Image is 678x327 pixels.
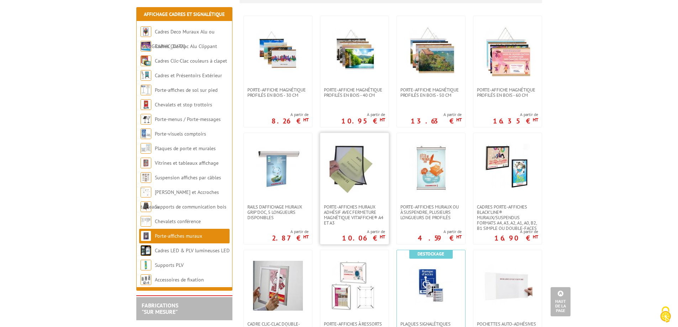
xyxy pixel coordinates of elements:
[155,233,202,239] a: Porte-affiches muraux
[141,28,215,49] a: Cadres Deco Muraux Alu ou [GEOGRAPHIC_DATA]
[477,204,538,231] span: Cadres porte-affiches Black’Line® muraux/suspendus Formats A4, A3, A2, A1, A0, B2, B1 simple ou d...
[320,204,389,226] a: Porte-affiches muraux adhésif avec fermeture magnétique VIT’AFFICHE® A4 et A3
[155,131,206,137] a: Porte-visuels comptoirs
[653,303,678,327] button: Cookies (fenêtre modale)
[657,306,674,323] img: Cookies (fenêtre modale)
[494,236,538,240] p: 16.90 €
[155,116,221,122] a: Porte-menus / Porte-messages
[141,216,151,227] img: Chevalets conférence
[303,234,309,240] sup: HT
[155,72,222,79] a: Cadres et Présentoirs Extérieur
[155,87,217,93] a: Porte-affiches de sol sur pied
[473,87,542,98] a: PORTE-AFFICHE MAGNÉTIQUE PROFILÉS EN BOIS - 60 cm
[141,260,151,270] img: Supports PLV
[380,234,385,240] sup: HT
[483,144,532,194] img: Cadres porte-affiches Black’Line® muraux/suspendus Formats A4, A3, A2, A1, A0, B2, B1 simple ou d...
[272,112,309,117] span: A partir de
[144,11,225,17] a: Affichage Cadres et Signalétique
[406,27,456,77] img: PORTE-AFFICHE MAGNÉTIQUE PROFILÉS EN BOIS - 50 cm
[247,87,309,98] span: PORTE-AFFICHE MAGNÉTIQUE PROFILÉS EN BOIS - 30 cm
[330,261,379,311] img: Porte-affiches à ressorts Cadro-Fix® muraux A5 au A1 et 60x80 cm
[551,287,571,316] a: Haut de la page
[406,144,456,194] img: Porte-affiches muraux ou à suspendre, plusieurs longueurs de profilés
[142,302,178,315] a: FABRICATIONS"Sur Mesure"
[342,236,385,240] p: 10.06 €
[400,204,462,220] span: Porte-affiches muraux ou à suspendre, plusieurs longueurs de profilés
[141,274,151,285] img: Accessoires de fixation
[483,27,532,77] img: PORTE-AFFICHE MAGNÉTIQUE PROFILÉS EN BOIS - 60 cm
[272,229,309,234] span: A partir de
[303,117,309,123] sup: HT
[456,234,462,240] sup: HT
[411,112,462,117] span: A partir de
[141,99,151,110] img: Chevalets et stop trottoirs
[155,101,212,108] a: Chevalets et stop trottoirs
[330,144,379,194] img: Porte-affiches muraux adhésif avec fermeture magnétique VIT’AFFICHE® A4 et A3
[155,174,221,181] a: Suspension affiches par câbles
[253,27,303,77] img: PORTE-AFFICHE MAGNÉTIQUE PROFILÉS EN BOIS - 30 cm
[155,58,227,64] a: Cadres Clic-Clac couleurs à clapet
[141,158,151,168] img: Vitrines et tableaux affichage
[155,218,201,225] a: Chevalets conférence
[456,117,462,123] sup: HT
[141,172,151,183] img: Suspension affiches par câbles
[141,231,151,241] img: Porte-affiches muraux
[141,189,219,210] a: [PERSON_NAME] et Accroches tableaux
[155,43,217,49] a: Cadres Clic-Clac Alu Clippant
[483,261,532,311] img: Pochettes auto-adhésives transparentes murales
[397,204,465,220] a: Porte-affiches muraux ou à suspendre, plusieurs longueurs de profilés
[330,27,379,77] img: PORTE-AFFICHE MAGNÉTIQUE PROFILÉS EN BOIS - 40 cm
[400,87,462,98] span: PORTE-AFFICHE MAGNÉTIQUE PROFILÉS EN BOIS - 50 cm
[272,236,309,240] p: 2.87 €
[253,261,303,311] img: Cadre clic-clac double-faces vitrine/fenêtre A5, A4, A3, A2, A1, A0, 60x80 cm
[155,204,226,210] a: Supports de communication bois
[141,128,151,139] img: Porte-visuels comptoirs
[141,70,151,81] img: Cadres et Présentoirs Extérieur
[155,262,184,268] a: Supports PLV
[141,187,151,197] img: Cimaises et Accroches tableaux
[155,160,219,166] a: Vitrines et tableaux affichage
[141,143,151,154] img: Plaques de porte et murales
[324,87,385,98] span: PORTE-AFFICHE MAGNÉTIQUE PROFILÉS EN BOIS - 40 cm
[320,87,389,98] a: PORTE-AFFICHE MAGNÉTIQUE PROFILÉS EN BOIS - 40 cm
[324,204,385,226] span: Porte-affiches muraux adhésif avec fermeture magnétique VIT’AFFICHE® A4 et A3
[473,204,542,231] a: Cadres porte-affiches Black’Line® muraux/suspendus Formats A4, A3, A2, A1, A0, B2, B1 simple ou d...
[341,119,385,123] p: 10.95 €
[244,204,312,220] a: Rails d'affichage muraux Grip'Doc, 5 longueurs disponibles
[141,56,151,66] img: Cadres Clic-Clac couleurs à clapet
[477,87,538,98] span: PORTE-AFFICHE MAGNÉTIQUE PROFILÉS EN BOIS - 60 cm
[418,236,462,240] p: 4.59 €
[418,229,462,234] span: A partir de
[342,229,385,234] span: A partir de
[244,87,312,98] a: PORTE-AFFICHE MAGNÉTIQUE PROFILÉS EN BOIS - 30 cm
[533,234,538,240] sup: HT
[272,119,309,123] p: 8.26 €
[155,247,230,254] a: Cadres LED & PLV lumineuses LED
[155,276,204,283] a: Accessoires de fixation
[247,204,309,220] span: Rails d'affichage muraux Grip'Doc, 5 longueurs disponibles
[493,119,538,123] p: 16.35 €
[341,112,385,117] span: A partir de
[141,114,151,125] img: Porte-menus / Porte-messages
[493,112,538,117] span: A partir de
[141,245,151,256] img: Cadres LED & PLV lumineuses LED
[406,261,456,311] img: Plaques signalétiques murale CristalSign – extraplates
[380,117,385,123] sup: HT
[155,145,216,152] a: Plaques de porte et murales
[417,251,444,257] b: Destockage
[141,85,151,95] img: Porte-affiches de sol sur pied
[253,144,303,194] img: Rails d'affichage muraux Grip'Doc, 5 longueurs disponibles
[411,119,462,123] p: 13.63 €
[533,117,538,123] sup: HT
[141,26,151,37] img: Cadres Deco Muraux Alu ou Bois
[494,229,538,234] span: A partir de
[397,87,465,98] a: PORTE-AFFICHE MAGNÉTIQUE PROFILÉS EN BOIS - 50 cm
